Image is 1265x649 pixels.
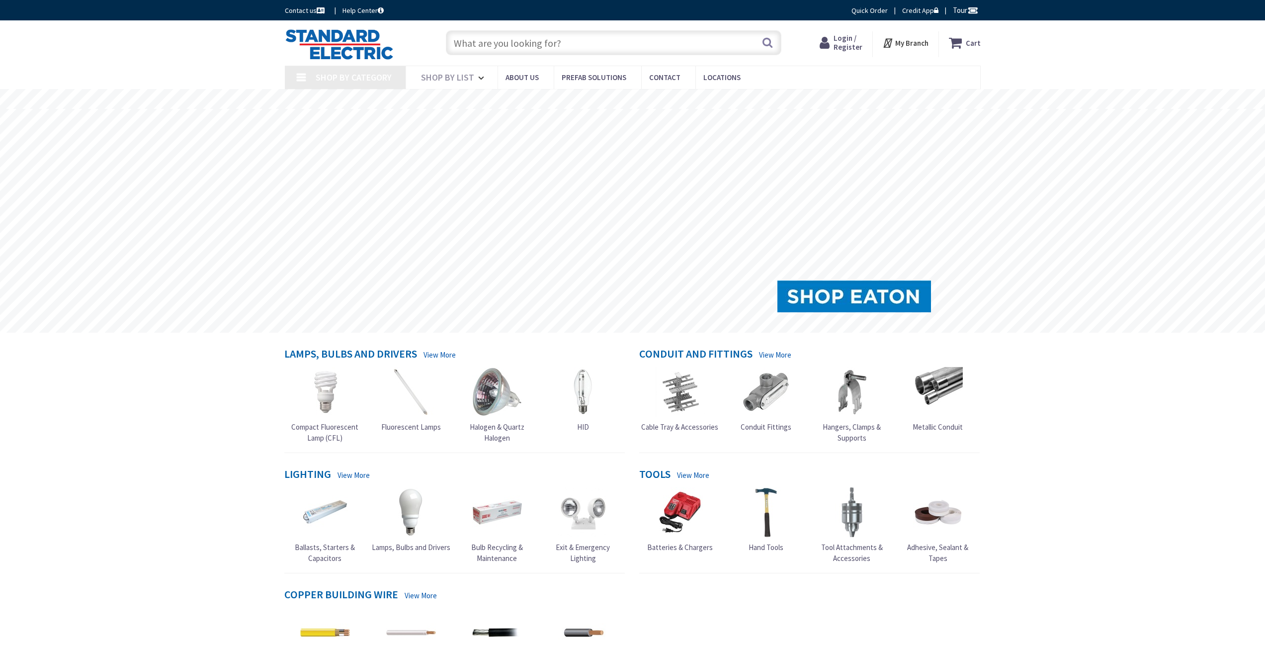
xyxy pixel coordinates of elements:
span: Cable Tray & Accessories [641,422,718,432]
a: Tool Attachments & Accessories Tool Attachments & Accessories [811,487,893,563]
span: Exit & Emergency Lighting [556,543,610,562]
span: Hangers, Clamps & Supports [823,422,881,442]
span: Compact Fluorescent Lamp (CFL) [291,422,358,442]
span: Tour [953,5,978,15]
h4: Lighting [284,468,331,482]
span: Ballasts, Starters & Capacitors [295,543,355,562]
img: Conduit Fittings [741,367,791,417]
img: HID [558,367,608,417]
a: Ballasts, Starters & Capacitors Ballasts, Starters & Capacitors [284,487,366,563]
img: Standard Electric [285,29,394,60]
span: Login / Register [834,33,862,52]
a: Lamps, Bulbs and Drivers Lamps, Bulbs and Drivers [372,487,450,553]
span: Locations [703,73,741,82]
img: Batteries & Chargers [655,487,705,537]
a: Cart [949,34,981,52]
a: View More [405,590,437,601]
a: Login / Register [820,34,862,52]
a: Adhesive, Sealant & Tapes Adhesive, Sealant & Tapes [897,487,979,563]
span: Prefab Solutions [562,73,626,82]
span: Conduit Fittings [741,422,791,432]
a: Help Center [342,5,384,15]
span: Lamps, Bulbs and Drivers [372,543,450,552]
a: Hangers, Clamps & Supports Hangers, Clamps & Supports [811,367,893,443]
strong: Cart [966,34,981,52]
a: Compact Fluorescent Lamp (CFL) Compact Fluorescent Lamp (CFL) [284,367,366,443]
div: My Branch [882,34,928,52]
h4: Conduit and Fittings [639,348,753,362]
a: Contact us [285,5,327,15]
img: Bulb Recycling & Maintenance [472,487,522,537]
img: Ballasts, Starters & Capacitors [300,487,350,537]
a: HID HID [558,367,608,432]
span: Adhesive, Sealant & Tapes [907,543,968,562]
rs-layer: [MEDICAL_DATA]: Our Commitment to Our Employees and Customers [476,94,812,105]
img: Cable Tray & Accessories [655,367,705,417]
a: Hand Tools Hand Tools [741,487,791,553]
span: Shop By Category [316,72,392,83]
span: Tool Attachments & Accessories [821,543,883,562]
img: Exit & Emergency Lighting [558,487,608,537]
a: Conduit Fittings Conduit Fittings [741,367,791,432]
img: Metallic Conduit [913,367,963,417]
a: View More [337,470,370,480]
a: Cable Tray & Accessories Cable Tray & Accessories [641,367,718,432]
a: Bulb Recycling & Maintenance Bulb Recycling & Maintenance [456,487,538,563]
a: Exit & Emergency Lighting Exit & Emergency Lighting [542,487,624,563]
img: Compact Fluorescent Lamp (CFL) [300,367,350,417]
img: Lamps, Bulbs and Drivers [386,487,436,537]
span: Shop By List [421,72,474,83]
a: Credit App [902,5,938,15]
h4: Tools [639,468,671,482]
a: View More [677,470,709,480]
a: View More [423,350,456,360]
input: What are you looking for? [446,30,781,55]
a: Quick Order [851,5,888,15]
img: Hand Tools [741,487,791,537]
span: Bulb Recycling & Maintenance [471,543,523,562]
span: About Us [506,73,539,82]
a: Halogen & Quartz Halogen Halogen & Quartz Halogen [456,367,538,443]
img: Adhesive, Sealant & Tapes [913,487,963,537]
a: Metallic Conduit Metallic Conduit [913,367,963,432]
span: HID [577,422,589,432]
span: Fluorescent Lamps [381,422,441,432]
h4: Copper Building Wire [284,588,398,603]
h4: Lamps, Bulbs and Drivers [284,348,417,362]
span: Batteries & Chargers [647,543,713,552]
img: Tool Attachments & Accessories [827,487,877,537]
img: Halogen & Quartz Halogen [472,367,522,417]
img: Hangers, Clamps & Supports [827,367,877,417]
span: Metallic Conduit [913,422,963,432]
img: Fluorescent Lamps [386,367,436,417]
a: View More [759,350,791,360]
span: Contact [649,73,680,82]
a: Fluorescent Lamps Fluorescent Lamps [381,367,441,432]
span: Halogen & Quartz Halogen [470,422,524,442]
a: Batteries & Chargers Batteries & Chargers [647,487,713,553]
span: Hand Tools [749,543,783,552]
strong: My Branch [895,38,928,48]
